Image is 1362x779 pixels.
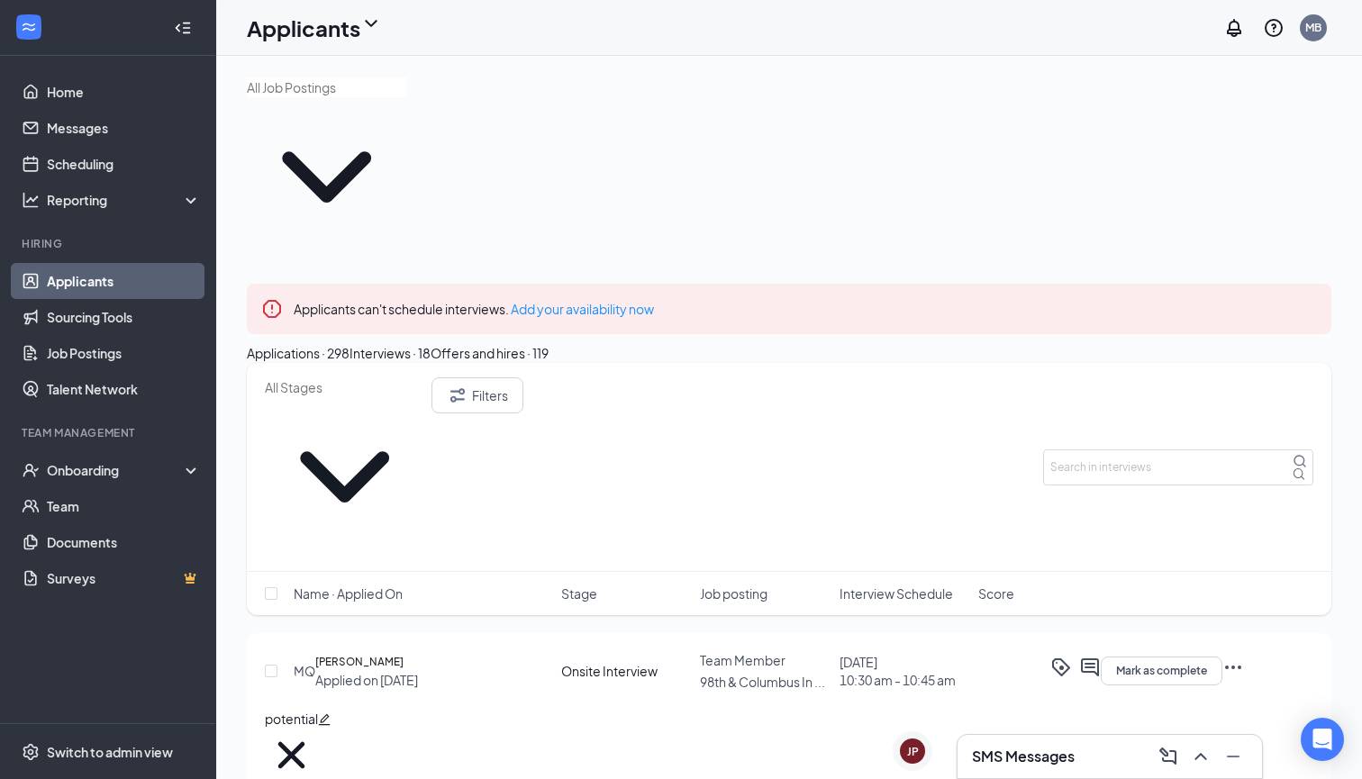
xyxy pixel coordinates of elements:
[1263,17,1285,39] svg: QuestionInfo
[22,191,40,209] svg: Analysis
[1222,657,1244,678] svg: Ellipses
[350,343,431,363] div: Interviews · 18
[840,584,953,602] span: Interview Schedule
[907,744,919,759] div: JP
[1101,657,1222,685] button: Mark as complete
[47,335,201,371] a: Job Postings
[265,711,318,727] span: potential
[22,461,40,479] svg: UserCheck
[1186,742,1215,771] button: ChevronUp
[1293,454,1307,468] svg: MagnifyingGlass
[47,488,201,524] a: Team
[1043,449,1313,485] input: Search in interviews
[318,713,331,726] span: edit
[840,671,967,689] span: 10:30 am - 10:45 am
[1222,746,1244,767] svg: Minimize
[1158,746,1179,767] svg: ComposeMessage
[47,191,202,209] div: Reporting
[360,13,382,34] svg: ChevronDown
[700,652,785,668] span: Team Member
[247,97,406,257] svg: ChevronDown
[47,110,201,146] a: Messages
[47,146,201,182] a: Scheduling
[47,461,186,479] div: Onboarding
[47,524,201,560] a: Documents
[1301,718,1344,761] div: Open Intercom Messenger
[247,343,350,363] div: Applications · 298
[972,747,1075,766] h3: SMS Messages
[47,560,201,596] a: SurveysCrown
[1154,742,1183,771] button: ComposeMessage
[22,236,197,251] div: Hiring
[1116,665,1207,677] span: Mark as complete
[47,299,201,335] a: Sourcing Tools
[1190,746,1212,767] svg: ChevronUp
[1219,742,1248,771] button: Minimize
[294,584,403,602] span: Name · Applied On
[978,584,1014,602] span: Score
[1223,17,1245,39] svg: Notifications
[22,425,197,440] div: Team Management
[561,584,597,602] span: Stage
[22,743,40,761] svg: Settings
[315,653,404,671] h5: [PERSON_NAME]
[1079,657,1101,678] svg: ActiveChat
[247,13,360,43] h1: Applicants
[1050,657,1072,678] svg: ActiveTag
[47,743,173,761] div: Switch to admin view
[700,584,767,602] span: Job posting
[700,673,828,691] p: 98th & Columbus In ...
[261,298,283,320] svg: Error
[447,385,468,406] svg: Filter
[431,377,523,413] button: Filter Filters
[174,19,192,37] svg: Collapse
[265,377,424,397] input: All Stages
[47,371,201,407] a: Talent Network
[247,77,406,97] input: All Job Postings
[511,301,654,317] a: Add your availability now
[315,671,418,689] div: Applied on [DATE]
[840,653,967,689] div: [DATE]
[294,662,315,680] div: MQ
[20,18,38,36] svg: WorkstreamLogo
[294,301,654,317] span: Applicants can't schedule interviews.
[265,397,424,557] svg: ChevronDown
[1305,20,1321,35] div: MB
[561,662,689,680] div: Onsite Interview
[431,343,549,363] div: Offers and hires · 119
[47,263,201,299] a: Applicants
[47,74,201,110] a: Home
